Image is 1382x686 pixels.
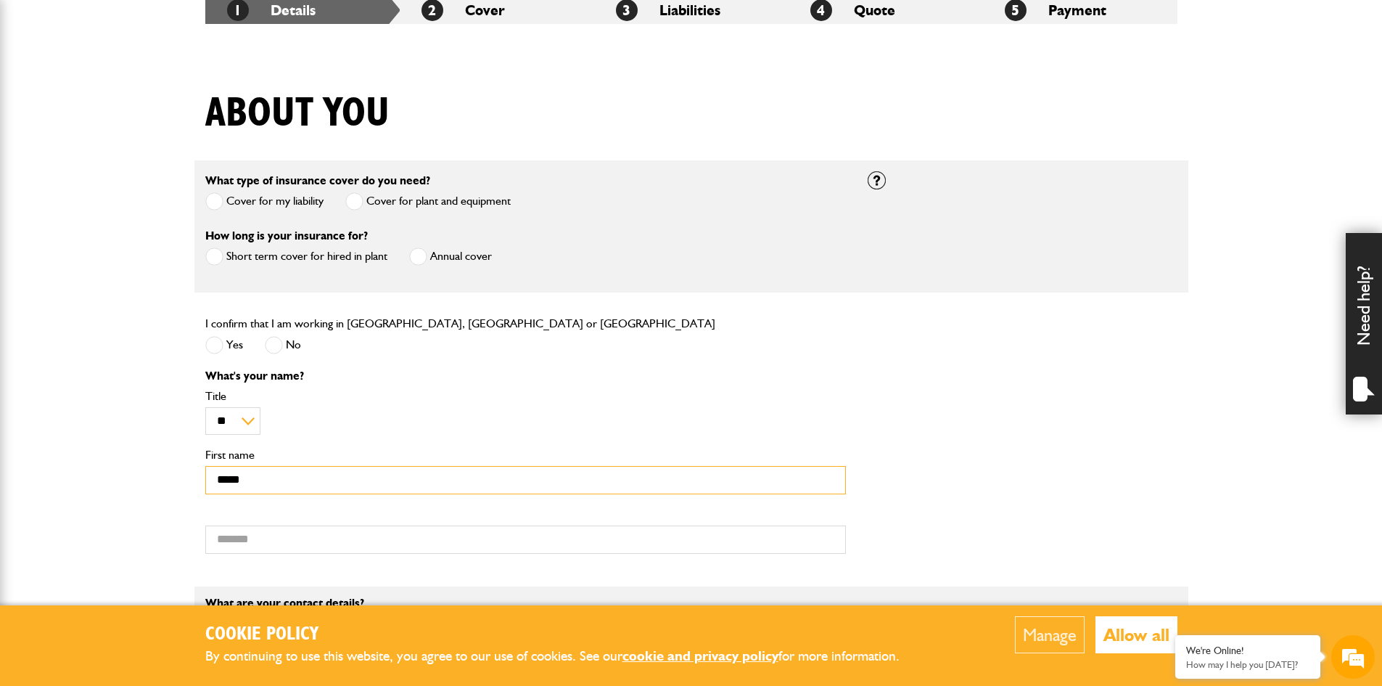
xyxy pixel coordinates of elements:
div: Minimize live chat window [238,7,273,42]
label: Short term cover for hired in plant [205,248,387,266]
div: Chat with us now [75,81,244,100]
label: First name [205,449,846,461]
label: Annual cover [409,248,492,266]
h1: About you [205,89,390,138]
img: d_20077148190_company_1631870298795_20077148190 [25,81,61,101]
p: What are your contact details? [205,597,846,609]
p: By continuing to use this website, you agree to our use of cookies. See our for more information. [205,645,924,668]
label: Title [205,391,846,402]
p: How may I help you today? [1186,659,1309,670]
label: Yes [205,336,243,354]
div: Need help? [1346,233,1382,415]
h2: Cookie Policy [205,624,924,646]
label: How long is your insurance for? [205,230,368,242]
label: Cover for my liability [205,192,324,211]
a: cookie and privacy policy [622,648,778,664]
div: We're Online! [1186,645,1309,657]
p: What's your name? [205,370,846,382]
button: Manage [1015,616,1085,653]
button: Allow all [1095,616,1177,653]
input: Enter your last name [19,134,265,166]
em: Start Chat [197,447,263,467]
label: Cover for plant and equipment [345,192,511,211]
input: Enter your email address [19,177,265,209]
label: What type of insurance cover do you need? [205,175,430,187]
textarea: Type your message and hit 'Enter' [19,263,265,435]
label: I confirm that I am working in [GEOGRAPHIC_DATA], [GEOGRAPHIC_DATA] or [GEOGRAPHIC_DATA] [205,318,715,330]
input: Enter your phone number [19,220,265,252]
label: No [265,336,301,354]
